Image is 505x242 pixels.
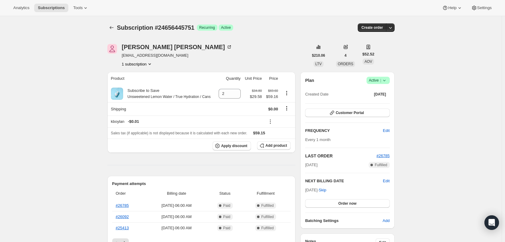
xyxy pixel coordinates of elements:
span: [DATE] · 06:00 AM [148,203,205,209]
button: Skip [315,185,330,195]
h2: Payment attempts [112,181,291,187]
span: LTV [315,62,322,66]
button: Order now [305,199,389,208]
small: $69.60 [268,89,278,92]
button: Edit [383,178,389,184]
span: Add product [266,143,287,148]
span: Paid [223,214,230,219]
span: Subscriptions [38,5,65,10]
span: Active [369,77,387,83]
button: Product actions [282,90,292,96]
span: Paid [223,203,230,208]
h2: Plan [305,77,314,83]
span: 4 [344,53,347,58]
span: Fulfilled [375,163,387,167]
span: - $0.01 [128,119,139,125]
button: Apply discount [213,141,251,150]
h2: FREQUENCY [305,128,383,134]
button: Customer Portal [305,109,389,117]
a: #25413 [116,226,129,230]
button: Help [438,4,466,12]
span: Apply discount [221,143,247,148]
span: Subscription #24656445751 [117,24,194,31]
span: Skip [319,187,326,193]
span: [DATE] · [305,188,326,192]
span: Customer Portal [336,110,364,115]
span: $52.52 [362,51,374,57]
button: Tools [70,4,92,12]
span: Sales tax (if applicable) is not displayed because it is calculated with each new order. [111,131,247,135]
span: $0.00 [268,107,278,111]
span: Billing date [148,190,205,197]
span: Add [383,218,389,224]
span: [DATE] [305,162,318,168]
img: product img [111,88,123,100]
h2: NEXT BILLING DATE [305,178,383,184]
div: Open Intercom Messenger [484,215,499,230]
span: Fulfilled [261,226,274,230]
button: Product actions [122,61,153,67]
span: Edit [383,128,389,134]
th: Product [107,72,216,85]
span: $29.58 [250,94,262,100]
h2: LAST ORDER [305,153,376,159]
div: kboylan [111,119,262,125]
th: Price [264,72,280,85]
small: Unsweetened Lemon Water / True Hydration / Cans [128,95,211,99]
span: $59.15 [253,131,265,135]
small: $34.80 [252,89,262,92]
span: Fulfillment [244,190,287,197]
th: Order [112,187,146,200]
span: Fulfilled [261,214,274,219]
button: Create order [358,23,386,32]
span: Created Date [305,91,328,97]
button: Subscriptions [34,4,68,12]
span: $59.16 [266,94,278,100]
div: Subscribe to Save [123,88,211,100]
span: Jerry LaGesse [107,44,117,54]
button: Subscriptions [107,23,116,32]
span: [DATE] · 06:00 AM [148,214,205,220]
span: AOV [364,59,372,64]
span: $210.06 [312,53,325,58]
span: Order now [338,201,357,206]
span: Status [209,190,241,197]
span: Create order [361,25,383,30]
button: Shipping actions [282,105,292,112]
th: Quantity [216,72,243,85]
span: Tools [73,5,83,10]
button: #26785 [376,153,389,159]
span: Settings [477,5,492,10]
span: Recurring [199,25,215,30]
button: [DATE] [370,90,390,99]
button: 4 [341,51,350,60]
button: Add [379,216,393,226]
span: Paid [223,226,230,230]
button: Edit [379,126,393,136]
th: Shipping [107,102,216,116]
span: Help [448,5,456,10]
span: | [380,78,381,83]
span: [DATE] [374,92,386,97]
button: Add product [257,141,291,150]
a: #26785 [116,203,129,208]
div: [PERSON_NAME] [PERSON_NAME] [122,44,232,50]
a: #26092 [116,214,129,219]
span: Analytics [13,5,29,10]
span: Every 1 month [305,137,331,142]
span: ORDERS [338,62,353,66]
a: #26785 [376,153,389,158]
th: Unit Price [243,72,264,85]
button: $210.06 [308,51,329,60]
span: Active [221,25,231,30]
span: [EMAIL_ADDRESS][DOMAIN_NAME] [122,52,232,59]
span: [DATE] · 06:00 AM [148,225,205,231]
button: Settings [468,4,495,12]
button: Analytics [10,4,33,12]
h6: Batching Settings [305,218,383,224]
span: Fulfilled [261,203,274,208]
